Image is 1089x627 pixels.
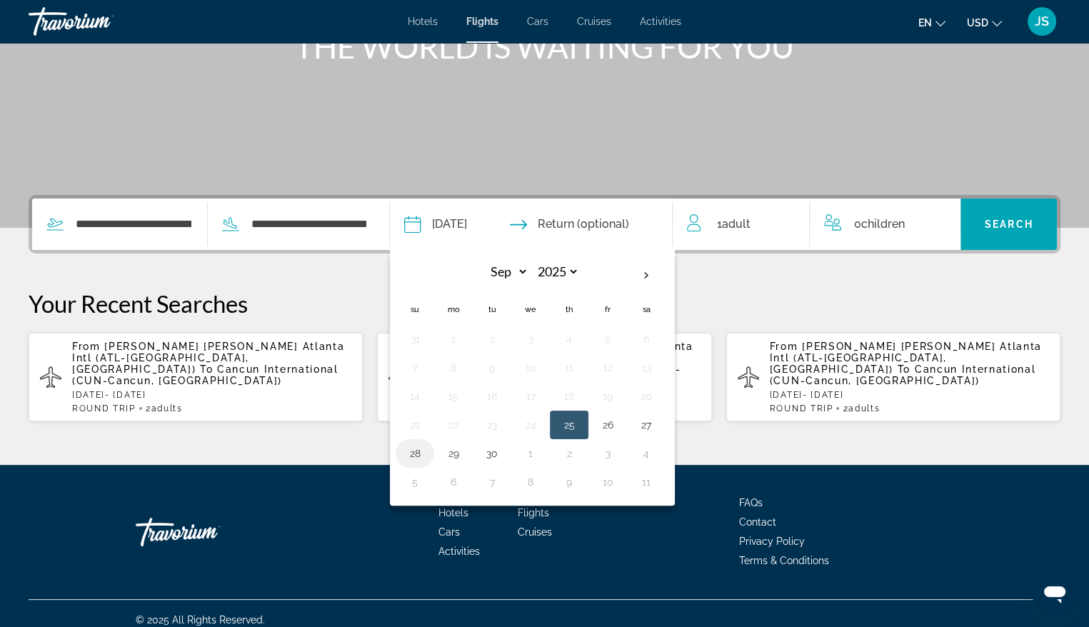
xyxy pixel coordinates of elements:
[408,16,438,27] a: Hotels
[635,415,658,435] button: Day 27
[481,386,503,406] button: Day 16
[848,403,880,413] span: Adults
[596,472,619,492] button: Day 10
[726,332,1060,422] button: From [PERSON_NAME] [PERSON_NAME] Atlanta Intl (ATL-[GEOGRAPHIC_DATA], [GEOGRAPHIC_DATA]) To Cancu...
[519,443,542,463] button: Day 1
[1032,570,1078,616] iframe: Button to launch messaging window
[596,329,619,349] button: Day 5
[1023,6,1060,36] button: User Menu
[770,341,798,352] span: From
[770,363,1036,386] span: Cancun International (CUN-Cancun, [GEOGRAPHIC_DATA])
[770,390,1049,400] p: [DATE] - [DATE]
[739,497,763,508] a: FAQs
[967,12,1002,33] button: Change currency
[442,415,465,435] button: Day 22
[843,403,880,413] span: 2
[596,443,619,463] button: Day 3
[72,341,101,352] span: From
[442,443,465,463] button: Day 29
[200,363,213,375] span: To
[985,219,1033,230] span: Search
[442,358,465,378] button: Day 8
[739,536,805,547] a: Privacy Policy
[29,3,171,40] a: Travorium
[960,199,1057,250] button: Search
[29,289,1060,318] p: Your Recent Searches
[136,614,265,626] span: © 2025 All Rights Reserved.
[438,546,480,557] a: Activities
[527,16,548,27] a: Cars
[533,259,579,284] select: Select year
[577,16,611,27] a: Cruises
[519,329,542,349] button: Day 3
[466,16,498,27] span: Flights
[519,358,542,378] button: Day 10
[518,507,549,518] a: Flights
[861,217,905,231] span: Children
[442,329,465,349] button: Day 1
[72,341,344,375] span: [PERSON_NAME] [PERSON_NAME] Atlanta Intl (ATL-[GEOGRAPHIC_DATA], [GEOGRAPHIC_DATA])
[770,341,1042,375] span: [PERSON_NAME] [PERSON_NAME] Atlanta Intl (ATL-[GEOGRAPHIC_DATA], [GEOGRAPHIC_DATA])
[640,16,681,27] a: Activities
[510,199,629,250] button: Return date
[558,386,581,406] button: Day 18
[72,390,351,400] p: [DATE] - [DATE]
[739,555,829,566] a: Terms & Conditions
[151,403,183,413] span: Adults
[518,526,552,538] a: Cruises
[403,472,426,492] button: Day 5
[635,386,658,406] button: Day 20
[596,415,619,435] button: Day 26
[442,386,465,406] button: Day 15
[29,332,363,422] button: From [PERSON_NAME] [PERSON_NAME] Atlanta Intl (ATL-[GEOGRAPHIC_DATA], [GEOGRAPHIC_DATA]) To Cancu...
[136,511,278,553] a: Travorium
[1035,14,1049,29] span: JS
[635,358,658,378] button: Day 13
[519,415,542,435] button: Day 24
[481,472,503,492] button: Day 7
[519,472,542,492] button: Day 8
[519,386,542,406] button: Day 17
[627,259,666,292] button: Next month
[596,386,619,406] button: Day 19
[146,403,183,413] span: 2
[967,17,988,29] span: USD
[403,386,426,406] button: Day 14
[558,415,581,435] button: Day 25
[635,472,658,492] button: Day 11
[277,28,813,65] h1: THE WORLD IS WAITING FOR YOU
[918,17,932,29] span: en
[717,214,751,234] span: 1
[482,259,528,284] select: Select month
[481,329,503,349] button: Day 2
[558,329,581,349] button: Day 4
[596,358,619,378] button: Day 12
[739,516,776,528] a: Contact
[918,12,945,33] button: Change language
[635,443,658,463] button: Day 4
[481,415,503,435] button: Day 23
[442,472,465,492] button: Day 6
[481,358,503,378] button: Day 9
[403,415,426,435] button: Day 21
[32,199,1057,250] div: Search widget
[898,363,910,375] span: To
[438,526,460,538] a: Cars
[558,443,581,463] button: Day 2
[72,363,338,386] span: Cancun International (CUN-Cancun, [GEOGRAPHIC_DATA])
[558,358,581,378] button: Day 11
[404,199,467,250] button: Depart date: Sep 25, 2025
[673,199,961,250] button: Travelers: 1 adult, 0 children
[438,507,468,518] a: Hotels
